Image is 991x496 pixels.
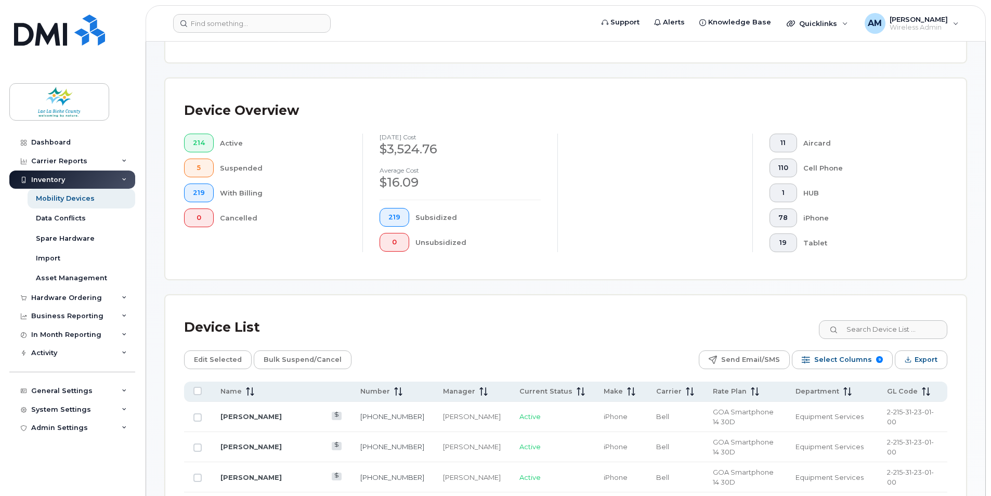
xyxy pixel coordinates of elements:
[220,387,242,396] span: Name
[194,352,242,368] span: Edit Selected
[915,352,937,368] span: Export
[443,387,475,396] span: Manager
[778,164,788,172] span: 110
[721,352,780,368] span: Send Email/SMS
[796,387,839,396] span: Department
[887,438,934,456] span: 2-215-31-23-01-00
[184,314,260,341] div: Device List
[803,134,931,152] div: Aircard
[770,208,797,227] button: 78
[604,387,623,396] span: Make
[184,184,214,202] button: 219
[656,412,669,421] span: Bell
[876,356,883,363] span: 9
[380,140,541,158] div: $3,524.76
[770,233,797,252] button: 19
[594,12,647,33] a: Support
[415,208,541,227] div: Subsidized
[814,352,872,368] span: Select Columns
[663,17,685,28] span: Alerts
[519,442,541,451] span: Active
[519,473,541,481] span: Active
[193,139,205,147] span: 214
[770,159,797,177] button: 110
[380,167,541,174] h4: Average cost
[604,442,628,451] span: iPhone
[713,387,747,396] span: Rate Plan
[254,350,351,369] button: Bulk Suspend/Cancel
[796,442,864,451] span: Equipment Services
[713,468,774,486] span: GOA Smartphone 14 30D
[220,134,346,152] div: Active
[264,352,342,368] span: Bulk Suspend/Cancel
[388,238,400,246] span: 0
[803,208,931,227] div: iPhone
[443,473,501,482] div: [PERSON_NAME]
[184,350,252,369] button: Edit Selected
[770,184,797,202] button: 1
[610,17,640,28] span: Support
[887,408,934,426] span: 2-215-31-23-01-00
[360,473,424,481] a: [PHONE_NUMBER]
[173,14,331,33] input: Find something...
[656,473,669,481] span: Bell
[713,408,774,426] span: GOA Smartphone 14 30D
[890,15,948,23] span: [PERSON_NAME]
[803,184,931,202] div: HUB
[803,233,931,252] div: Tablet
[604,473,628,481] span: iPhone
[778,214,788,222] span: 78
[857,13,966,34] div: Adrian Manalese
[220,208,346,227] div: Cancelled
[220,412,282,421] a: [PERSON_NAME]
[193,214,205,222] span: 0
[656,387,682,396] span: Carrier
[779,13,855,34] div: Quicklinks
[890,23,948,32] span: Wireless Admin
[895,350,947,369] button: Export
[519,387,572,396] span: Current Status
[778,189,788,197] span: 1
[443,412,501,422] div: [PERSON_NAME]
[380,233,409,252] button: 0
[380,174,541,191] div: $16.09
[184,134,214,152] button: 214
[792,350,893,369] button: Select Columns 9
[193,164,205,172] span: 5
[656,442,669,451] span: Bell
[220,184,346,202] div: With Billing
[799,19,837,28] span: Quicklinks
[220,159,346,177] div: Suspended
[692,12,778,33] a: Knowledge Base
[887,387,918,396] span: GL Code
[220,473,282,481] a: [PERSON_NAME]
[796,473,864,481] span: Equipment Services
[713,438,774,456] span: GOA Smartphone 14 30D
[380,134,541,140] h4: [DATE] cost
[184,159,214,177] button: 5
[184,97,299,124] div: Device Overview
[699,350,790,369] button: Send Email/SMS
[380,208,409,227] button: 219
[443,442,501,452] div: [PERSON_NAME]
[388,213,400,221] span: 219
[519,412,541,421] span: Active
[332,442,342,450] a: View Last Bill
[778,239,788,247] span: 19
[887,468,934,486] span: 2-215-31-23-01-00
[332,412,342,420] a: View Last Bill
[332,473,342,480] a: View Last Bill
[803,159,931,177] div: Cell Phone
[708,17,771,28] span: Knowledge Base
[415,233,541,252] div: Unsubsidized
[819,320,947,339] input: Search Device List ...
[360,387,390,396] span: Number
[604,412,628,421] span: iPhone
[778,139,788,147] span: 11
[193,189,205,197] span: 219
[796,412,864,421] span: Equipment Services
[868,17,882,30] span: AM
[647,12,692,33] a: Alerts
[360,442,424,451] a: [PHONE_NUMBER]
[770,134,797,152] button: 11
